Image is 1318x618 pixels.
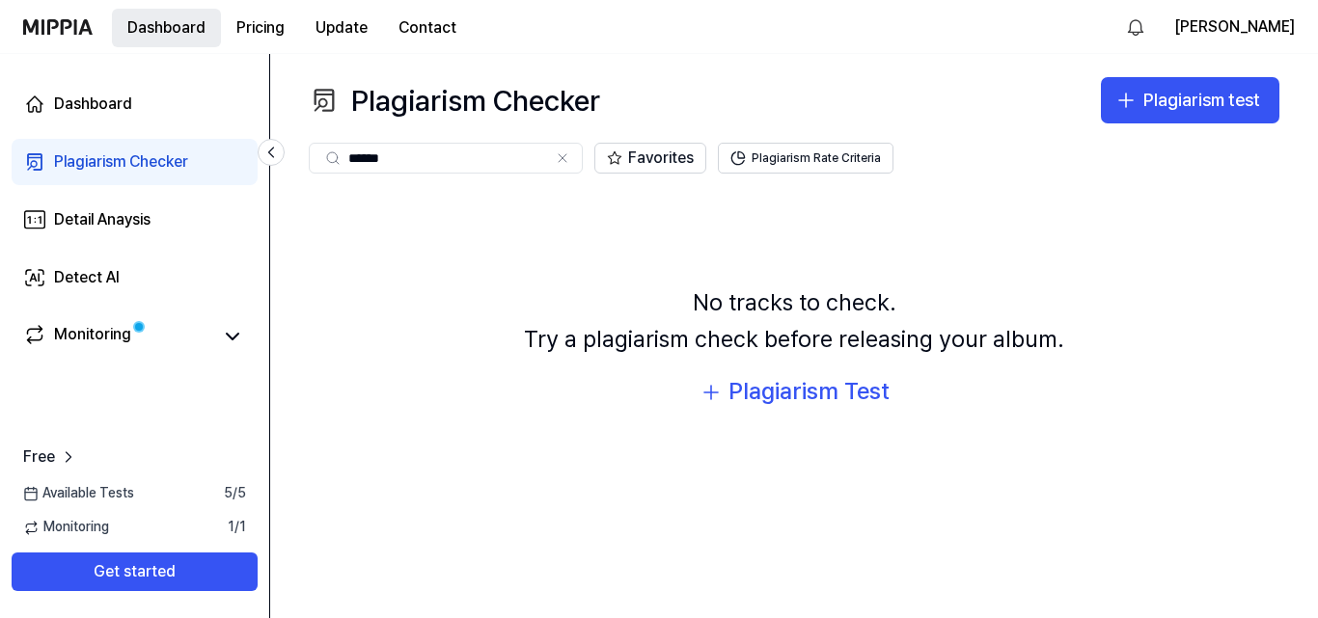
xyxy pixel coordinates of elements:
[54,266,120,289] div: Detect AI
[1143,87,1260,115] div: Plagiarism test
[23,518,109,537] span: Monitoring
[23,445,78,469] a: Free
[54,208,151,231] div: Detail Anaysis
[54,93,132,116] div: Dashboard
[383,9,472,47] button: Contact
[300,1,383,54] a: Update
[300,9,383,47] button: Update
[718,143,893,174] button: Plagiarism Rate Criteria
[1101,77,1279,123] button: Plagiarism test
[12,139,258,185] a: Plagiarism Checker
[228,518,246,537] span: 1 / 1
[23,19,93,35] img: logo
[54,323,131,350] div: Monitoring
[524,284,1064,359] div: No tracks to check. Try a plagiarism check before releasing your album.
[12,552,258,591] button: Get started
[23,445,55,469] span: Free
[12,197,258,243] a: Detail Anaysis
[700,373,890,410] button: Plagiarism Test
[728,373,890,410] div: Plagiarism Test
[12,255,258,301] a: Detect AI
[224,484,246,503] span: 5 / 5
[112,9,221,47] button: Dashboard
[1174,15,1295,39] button: [PERSON_NAME]
[54,150,188,174] div: Plagiarism Checker
[23,484,134,503] span: Available Tests
[594,143,706,174] button: Favorites
[23,323,211,350] a: Monitoring
[221,9,300,47] button: Pricing
[309,77,600,123] div: Plagiarism Checker
[12,81,258,127] a: Dashboard
[1124,15,1147,39] img: 알림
